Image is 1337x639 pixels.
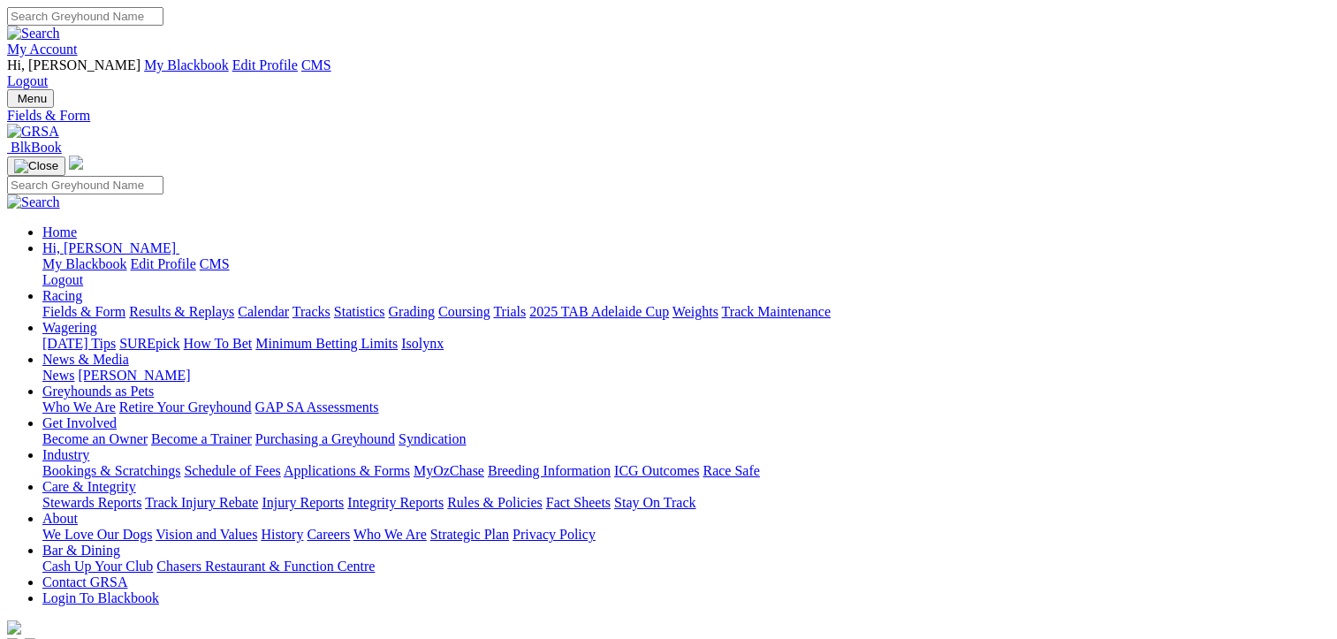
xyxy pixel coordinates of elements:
[389,304,435,319] a: Grading
[7,124,59,140] img: GRSA
[11,140,62,155] span: BlkBook
[255,431,395,446] a: Purchasing a Greyhound
[42,511,78,526] a: About
[42,320,97,335] a: Wagering
[430,527,509,542] a: Strategic Plan
[42,240,176,255] span: Hi, [PERSON_NAME]
[513,527,596,542] a: Privacy Policy
[7,156,65,176] button: Toggle navigation
[42,256,1330,288] div: Hi, [PERSON_NAME]
[42,527,152,542] a: We Love Our Dogs
[42,336,116,351] a: [DATE] Tips
[672,304,718,319] a: Weights
[156,527,257,542] a: Vision and Values
[42,288,82,303] a: Racing
[284,463,410,478] a: Applications & Forms
[42,384,154,399] a: Greyhounds as Pets
[119,399,252,415] a: Retire Your Greyhound
[42,590,159,605] a: Login To Blackbook
[353,527,427,542] a: Who We Are
[42,495,141,510] a: Stewards Reports
[42,304,125,319] a: Fields & Form
[42,256,127,271] a: My Blackbook
[42,447,89,462] a: Industry
[42,574,127,590] a: Contact GRSA
[262,495,344,510] a: Injury Reports
[401,336,444,351] a: Isolynx
[42,336,1330,352] div: Wagering
[7,176,163,194] input: Search
[119,336,179,351] a: SUREpick
[42,399,1330,415] div: Greyhounds as Pets
[42,527,1330,543] div: About
[78,368,190,383] a: [PERSON_NAME]
[131,256,196,271] a: Edit Profile
[200,256,230,271] a: CMS
[614,463,699,478] a: ICG Outcomes
[151,431,252,446] a: Become a Trainer
[255,399,379,415] a: GAP SA Assessments
[7,7,163,26] input: Search
[42,272,83,287] a: Logout
[546,495,611,510] a: Fact Sheets
[42,479,136,494] a: Care & Integrity
[238,304,289,319] a: Calendar
[14,159,58,173] img: Close
[42,352,129,367] a: News & Media
[307,527,350,542] a: Careers
[184,336,253,351] a: How To Bet
[399,431,466,446] a: Syndication
[7,620,21,635] img: logo-grsa-white.png
[42,304,1330,320] div: Racing
[42,543,120,558] a: Bar & Dining
[42,368,74,383] a: News
[42,495,1330,511] div: Care & Integrity
[7,73,48,88] a: Logout
[703,463,759,478] a: Race Safe
[145,495,258,510] a: Track Injury Rebate
[7,57,141,72] span: Hi, [PERSON_NAME]
[493,304,526,319] a: Trials
[7,57,1330,89] div: My Account
[42,431,1330,447] div: Get Involved
[69,156,83,170] img: logo-grsa-white.png
[232,57,298,72] a: Edit Profile
[292,304,330,319] a: Tracks
[7,140,62,155] a: BlkBook
[144,57,229,72] a: My Blackbook
[42,559,153,574] a: Cash Up Your Club
[261,527,303,542] a: History
[347,495,444,510] a: Integrity Reports
[42,463,180,478] a: Bookings & Scratchings
[614,495,695,510] a: Stay On Track
[42,431,148,446] a: Become an Owner
[184,463,280,478] a: Schedule of Fees
[7,42,78,57] a: My Account
[7,108,1330,124] a: Fields & Form
[334,304,385,319] a: Statistics
[301,57,331,72] a: CMS
[42,368,1330,384] div: News & Media
[529,304,669,319] a: 2025 TAB Adelaide Cup
[255,336,398,351] a: Minimum Betting Limits
[722,304,831,319] a: Track Maintenance
[42,399,116,415] a: Who We Are
[438,304,490,319] a: Coursing
[18,92,47,105] span: Menu
[42,415,117,430] a: Get Involved
[488,463,611,478] a: Breeding Information
[7,89,54,108] button: Toggle navigation
[7,26,60,42] img: Search
[42,240,179,255] a: Hi, [PERSON_NAME]
[129,304,234,319] a: Results & Replays
[447,495,543,510] a: Rules & Policies
[414,463,484,478] a: MyOzChase
[42,224,77,240] a: Home
[7,194,60,210] img: Search
[42,463,1330,479] div: Industry
[42,559,1330,574] div: Bar & Dining
[156,559,375,574] a: Chasers Restaurant & Function Centre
